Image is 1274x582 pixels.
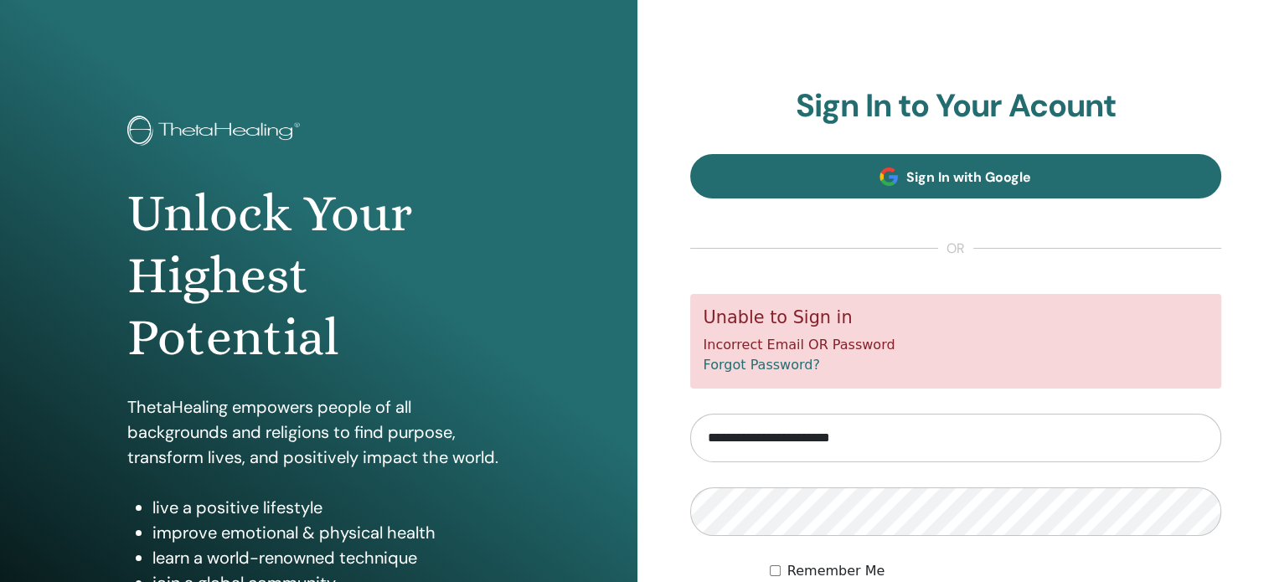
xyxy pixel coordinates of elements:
div: Keep me authenticated indefinitely or until I manually logout [770,561,1221,581]
li: improve emotional & physical health [152,520,510,545]
label: Remember Me [787,561,885,581]
p: ThetaHealing empowers people of all backgrounds and religions to find purpose, transform lives, a... [127,394,510,470]
h2: Sign In to Your Acount [690,87,1222,126]
span: or [938,239,973,259]
h5: Unable to Sign in [704,307,1209,328]
li: live a positive lifestyle [152,495,510,520]
span: Sign In with Google [906,168,1031,186]
a: Forgot Password? [704,357,820,373]
h1: Unlock Your Highest Potential [127,183,510,369]
li: learn a world-renowned technique [152,545,510,570]
div: Incorrect Email OR Password [690,294,1222,389]
a: Sign In with Google [690,154,1222,198]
